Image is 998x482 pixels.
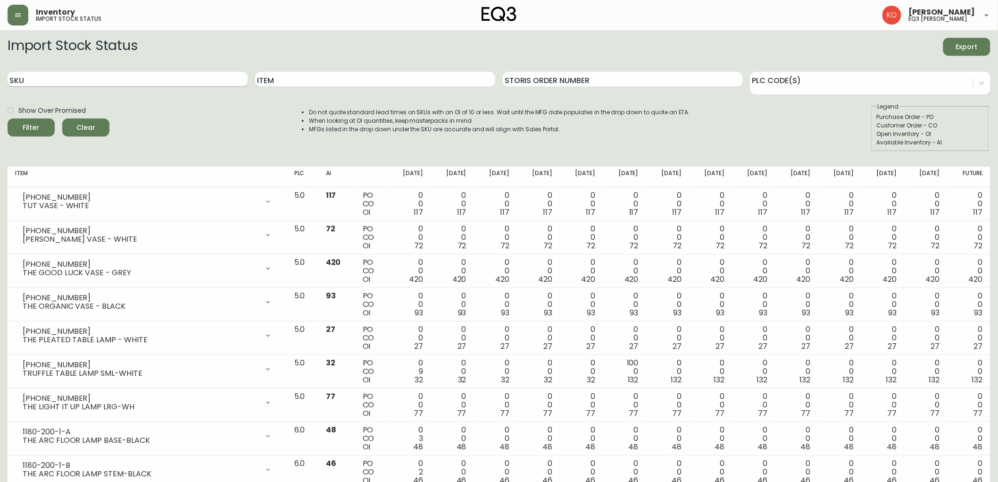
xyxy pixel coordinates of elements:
[36,8,75,16] span: Inventory
[363,207,371,218] span: OI
[363,408,371,419] span: OI
[802,341,811,352] span: 27
[23,302,258,311] div: THE ORGANIC VASE - BLACK
[15,191,279,212] div: [PHONE_NUMBER]TUT VASE - WHITE
[826,191,854,217] div: 0 0
[23,470,258,478] div: THE ARC FLOOR LAMP STEM-BLACK
[740,258,767,284] div: 0 0
[672,207,682,218] span: 117
[363,274,371,285] span: OI
[363,292,380,317] div: PO CO
[457,341,466,352] span: 27
[567,426,595,451] div: 0 0
[973,408,983,419] span: 77
[326,357,335,368] span: 32
[630,240,639,251] span: 72
[888,240,897,251] span: 72
[783,359,811,384] div: 0 0
[23,294,258,302] div: [PHONE_NUMBER]
[931,307,940,318] span: 93
[23,227,258,235] div: [PHONE_NUMBER]
[883,274,897,285] span: 420
[457,207,466,218] span: 117
[414,207,424,218] span: 117
[611,292,639,317] div: 0 0
[955,258,983,284] div: 0 0
[287,422,318,456] td: 6.0
[783,292,811,317] div: 0 0
[36,16,101,22] h5: import stock status
[611,426,639,451] div: 0 0
[524,225,552,250] div: 0 0
[861,167,904,187] th: [DATE]
[23,260,258,269] div: [PHONE_NUMBER]
[287,389,318,422] td: 5.0
[904,167,947,187] th: [DATE]
[826,325,854,351] div: 0 0
[395,191,423,217] div: 0 0
[931,207,940,218] span: 117
[326,324,335,335] span: 27
[524,258,552,284] div: 0 0
[15,325,279,346] div: [PHONE_NUMBER]THE PLEATED TABLE LAMP - WHITE
[309,108,690,117] li: Do not quote standard lead times on SKUs with an OI of 10 or less. Wait until the MFG date popula...
[818,167,861,187] th: [DATE]
[395,426,423,451] div: 0 3
[611,392,639,418] div: 0 0
[697,426,724,451] div: 0 0
[869,258,897,284] div: 0 0
[363,374,371,385] span: OI
[363,191,380,217] div: PO CO
[363,225,380,250] div: PO CO
[697,325,724,351] div: 0 0
[495,274,509,285] span: 420
[974,341,983,352] span: 27
[15,225,279,245] div: [PHONE_NUMBER][PERSON_NAME] VASE - WHITE
[740,325,767,351] div: 0 0
[912,225,940,250] div: 0 0
[409,274,424,285] span: 420
[587,240,596,251] span: 72
[697,258,724,284] div: 0 0
[926,274,940,285] span: 420
[23,336,258,344] div: THE PLEATED TABLE LAMP - WHITE
[912,292,940,317] div: 0 0
[567,325,595,351] div: 0 0
[524,325,552,351] div: 0 0
[482,7,516,22] img: logo
[415,374,424,385] span: 32
[501,307,509,318] span: 93
[363,426,380,451] div: PO CO
[697,392,724,418] div: 0 0
[452,274,466,285] span: 420
[973,207,983,218] span: 117
[889,307,897,318] span: 93
[458,374,466,385] span: 32
[843,374,854,385] span: 132
[567,225,595,250] div: 0 0
[501,374,509,385] span: 32
[845,341,854,352] span: 27
[15,258,279,279] div: [PHONE_NUMBER]THE GOOD LUCK VASE - GREY
[715,240,724,251] span: 72
[800,374,811,385] span: 132
[869,325,897,351] div: 0 0
[582,274,596,285] span: 420
[23,428,258,436] div: 1180-200-1-A
[524,392,552,418] div: 0 0
[439,191,466,217] div: 0 0
[909,16,968,22] h5: eq3 [PERSON_NAME]
[801,207,811,218] span: 117
[955,392,983,418] div: 0 0
[287,221,318,254] td: 5.0
[439,359,466,384] div: 0 0
[482,426,509,451] div: 0 0
[15,426,279,447] div: 1180-200-1-ATHE ARC FLOOR LAMP BASE-BLACK
[544,374,552,385] span: 32
[23,361,258,369] div: [PHONE_NUMBER]
[458,307,466,318] span: 93
[877,130,984,138] div: Open Inventory - OI
[673,341,682,352] span: 27
[654,392,682,418] div: 0 0
[457,240,466,251] span: 72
